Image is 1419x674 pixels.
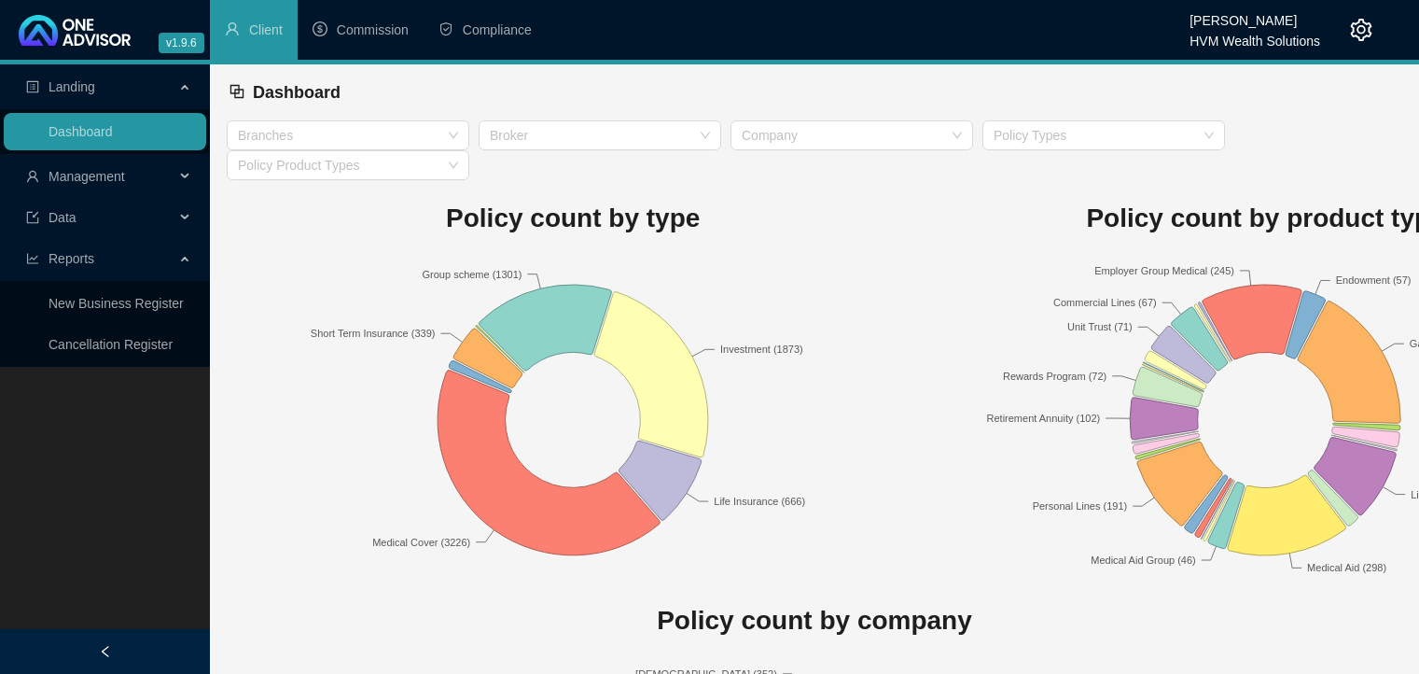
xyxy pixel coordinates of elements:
[227,600,1402,641] h1: Policy count by company
[159,33,204,53] span: v1.9.6
[26,211,39,224] span: import
[1095,264,1235,275] text: Employer Group Medical (245)
[337,22,409,37] span: Commission
[1092,555,1197,566] text: Medical Aid Group (46)
[463,22,532,37] span: Compliance
[1350,19,1372,41] span: setting
[313,21,327,36] span: dollar
[49,79,95,94] span: Landing
[229,83,245,100] span: block
[1189,25,1320,46] div: HVM Wealth Solutions
[49,124,113,139] a: Dashboard
[227,198,919,239] h1: Policy count by type
[99,645,112,658] span: left
[715,496,806,507] text: Life Insurance (666)
[438,21,453,36] span: safety
[1336,274,1412,286] text: Endowment (57)
[49,296,184,311] a: New Business Register
[26,170,39,183] span: user
[49,210,77,225] span: Data
[372,536,470,547] text: Medical Cover (3226)
[19,15,131,46] img: 2df55531c6924b55f21c4cf5d4484680-logo-light.svg
[49,169,125,184] span: Management
[311,328,436,339] text: Short Term Insurance (339)
[1189,5,1320,25] div: [PERSON_NAME]
[1033,500,1128,512] text: Personal Lines (191)
[49,251,94,266] span: Reports
[987,413,1101,424] text: Retirement Annuity (102)
[49,337,173,352] a: Cancellation Register
[26,252,39,265] span: line-chart
[1307,562,1386,573] text: Medical Aid (298)
[720,344,803,355] text: Investment (1873)
[1053,297,1157,308] text: Commercial Lines (67)
[225,21,240,36] span: user
[1003,370,1106,381] text: Rewards Program (72)
[249,22,283,37] span: Client
[1067,321,1133,332] text: Unit Trust (71)
[423,268,522,279] text: Group scheme (1301)
[26,80,39,93] span: profile
[253,83,341,102] span: Dashboard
